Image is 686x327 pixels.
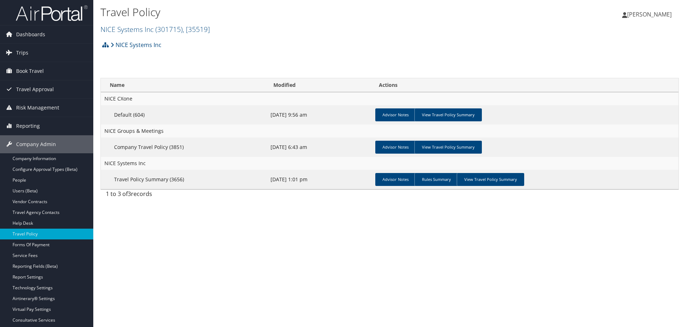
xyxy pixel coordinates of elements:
[101,78,267,92] th: Name: activate to sort column ascending
[16,44,28,62] span: Trips
[100,5,486,20] h1: Travel Policy
[414,108,482,121] a: View Travel Policy Summary
[111,38,161,52] a: NICE Systems Inc
[101,125,678,137] td: NICE Groups & Meetings
[372,78,678,92] th: Actions
[16,25,45,43] span: Dashboards
[16,5,88,22] img: airportal-logo.png
[183,24,210,34] span: , [ 35519 ]
[375,141,416,154] a: Advisor Notes
[101,105,267,125] td: Default (604)
[375,173,416,186] a: Advisor Notes
[106,190,240,202] div: 1 to 3 of records
[375,108,416,121] a: Advisor Notes
[414,173,458,186] a: Rules Summary
[16,80,54,98] span: Travel Approval
[101,92,678,105] td: NICE CXone
[101,170,267,189] td: Travel Policy Summary (3656)
[16,99,59,117] span: Risk Management
[101,157,678,170] td: NICE Systems Inc
[16,135,56,153] span: Company Admin
[16,62,44,80] span: Book Travel
[267,137,372,157] td: [DATE] 6:43 am
[16,117,40,135] span: Reporting
[622,4,679,25] a: [PERSON_NAME]
[457,173,524,186] a: View Travel Policy Summary
[414,141,482,154] a: View Travel Policy Summary
[128,190,131,198] span: 3
[100,24,210,34] a: NICE Systems Inc
[101,137,267,157] td: Company Travel Policy (3851)
[267,105,372,125] td: [DATE] 9:56 am
[267,170,372,189] td: [DATE] 1:01 pm
[155,24,183,34] span: ( 301715 )
[627,10,672,18] span: [PERSON_NAME]
[267,78,372,92] th: Modified: activate to sort column ascending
